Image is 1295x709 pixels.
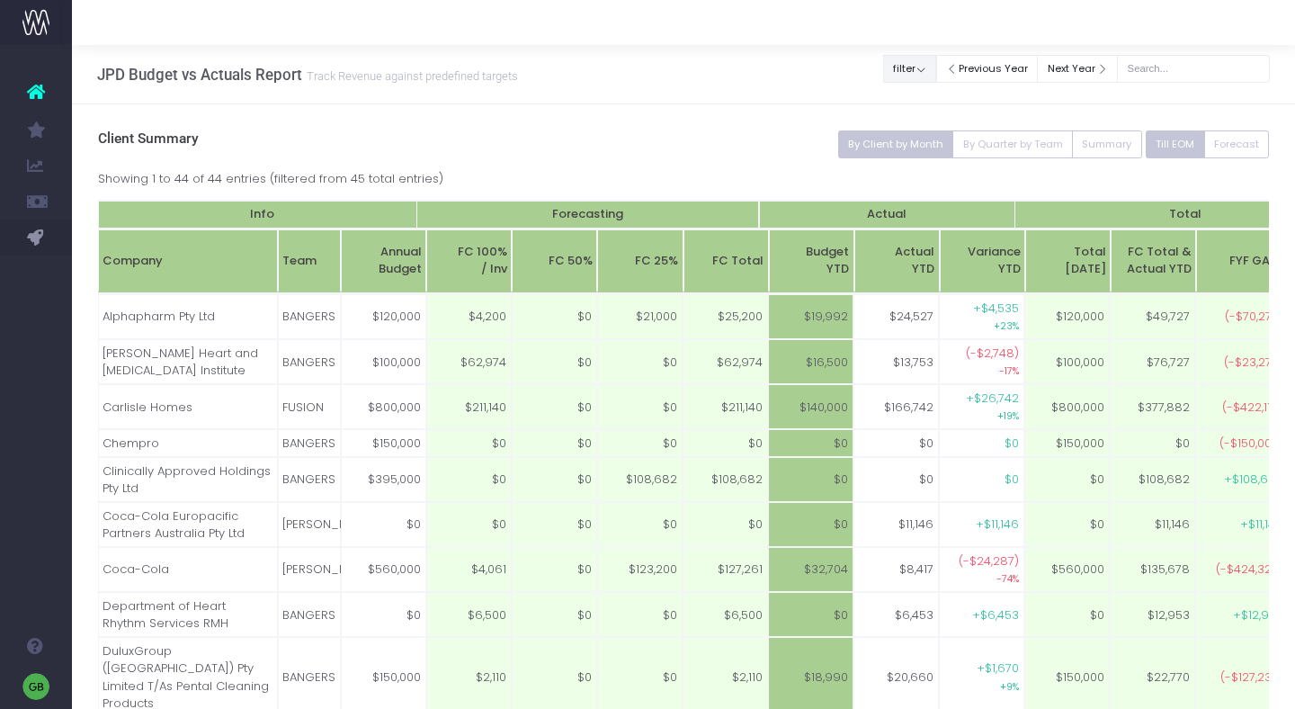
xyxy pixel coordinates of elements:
td: Alphapharm Pty Ltd [98,294,278,339]
th: Actual [759,201,1015,229]
td: [PERSON_NAME] [278,502,341,547]
td: $19,992 [768,294,853,339]
button: Summary [1072,130,1142,158]
button: Next Year [1037,55,1118,83]
th: ActualYTD: activate to sort column ascending [854,229,940,293]
td: $0 [512,502,597,547]
td: $211,140 [683,384,768,429]
td: $0 [512,547,597,592]
span: (-$2,748) [966,345,1019,363]
td: $0 [768,592,853,637]
td: $377,882 [1110,384,1195,429]
td: $8,417 [853,547,939,592]
small: -17% [999,362,1019,378]
small: +19% [997,407,1019,423]
span: $0 [1005,435,1019,453]
td: BANGERS [278,592,341,637]
th: FC Total & Actual YTD: activate to sort column ascending [1111,229,1196,293]
td: $0 [683,429,768,457]
td: [PERSON_NAME] Heart and [MEDICAL_DATA] Institute [98,339,278,384]
span: (-$424,322) [1216,561,1283,579]
th: BudgetYTD: activate to sort column ascending [769,229,854,293]
span: (-$150,000) [1219,435,1283,453]
td: $0 [512,384,597,429]
span: (-$127,230) [1220,669,1283,687]
span: (-$23,274) [1224,354,1283,372]
th: Forecasting [417,201,760,229]
td: Department of Heart Rhythm Services RMH [98,592,278,637]
td: $0 [683,502,768,547]
td: BANGERS [278,339,341,384]
button: Previous Year [936,55,1039,83]
td: $800,000 [341,384,426,429]
td: $0 [768,457,853,502]
td: $560,000 [1024,547,1110,592]
td: $0 [1110,429,1195,457]
td: Carlisle Homes [98,384,278,429]
h3: JPD Budget vs Actuals Report [97,66,518,84]
td: $11,146 [853,502,939,547]
td: $166,742 [853,384,939,429]
td: $0 [512,294,597,339]
span: +$1,670 [977,660,1019,678]
td: $395,000 [341,457,426,502]
td: $120,000 [341,294,426,339]
td: $0 [512,457,597,502]
td: $0 [597,592,683,637]
td: $100,000 [341,339,426,384]
td: $76,727 [1110,339,1195,384]
th: Info [98,201,427,229]
td: [PERSON_NAME] [278,547,341,592]
td: $12,953 [1110,592,1195,637]
span: +$6,453 [972,606,1019,624]
span: +$11,146 [976,516,1019,534]
button: Forecast [1204,130,1270,158]
input: Search... [1117,55,1270,83]
img: images/default_profile_image.png [22,673,49,700]
th: FYF GAP: activate to sort column ascending [1196,229,1282,293]
td: $0 [768,502,853,547]
td: $0 [1024,502,1110,547]
td: $150,000 [1024,429,1110,457]
span: (-$422,118) [1222,399,1283,417]
th: Annual Budget: activate to sort column ascending [341,229,426,293]
td: $108,682 [597,457,683,502]
span: +$12,953 [1233,606,1283,624]
td: BANGERS [278,294,341,339]
small: -74% [996,570,1019,586]
th: Team: activate to sort column ascending [278,229,341,293]
td: $4,061 [426,547,512,592]
td: $0 [341,592,426,637]
small: +23% [994,317,1019,333]
th: Company: activate to sort column ascending [98,229,278,293]
td: $16,500 [768,339,853,384]
span: +$4,535 [973,300,1019,318]
td: $150,000 [341,429,426,457]
td: $0 [768,429,853,457]
td: $108,682 [1110,457,1195,502]
td: $0 [512,429,597,457]
td: $0 [1024,457,1110,502]
th: FC 50%: activate to sort column ascending [512,229,597,293]
td: FUSION [278,384,341,429]
td: $0 [853,429,939,457]
td: $0 [426,457,512,502]
button: By Quarter by Team [952,130,1073,158]
td: Clinically Approved Holdings Pty Ltd [98,457,278,502]
td: $560,000 [341,547,426,592]
td: Coca-Cola [98,547,278,592]
td: $123,200 [597,547,683,592]
small: +9% [1000,678,1019,694]
td: $21,000 [597,294,683,339]
button: By Client by Month [838,130,954,158]
td: $4,200 [426,294,512,339]
td: $108,682 [683,457,768,502]
td: $140,000 [768,384,853,429]
span: +$108,682 [1224,471,1283,489]
td: BANGERS [278,457,341,502]
span: (-$70,273) [1225,308,1283,326]
td: $120,000 [1024,294,1110,339]
td: $211,140 [426,384,512,429]
td: $0 [512,592,597,637]
th: FC Total: activate to sort column ascending [683,229,769,293]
